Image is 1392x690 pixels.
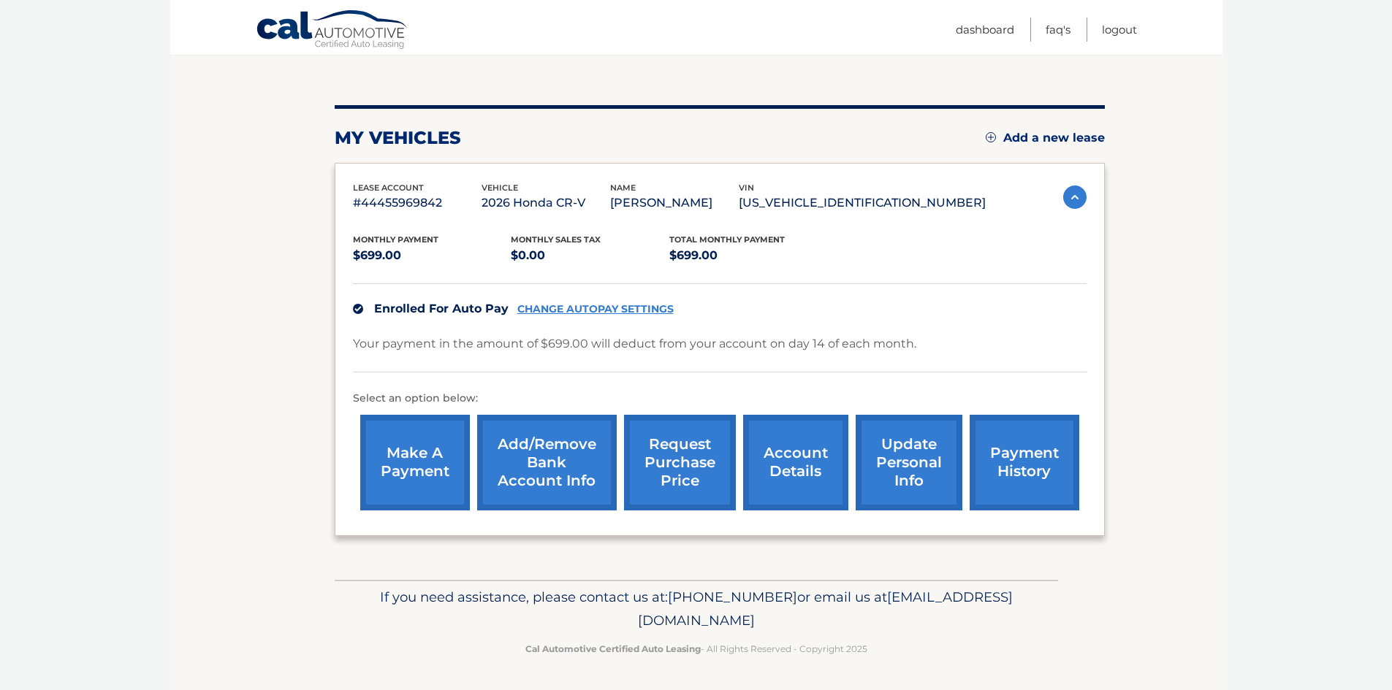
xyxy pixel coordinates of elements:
[335,127,461,149] h2: my vehicles
[353,304,363,314] img: check.svg
[353,390,1087,407] p: Select an option below:
[353,245,511,266] p: $699.00
[344,641,1049,656] p: - All Rights Reserved - Copyright 2025
[739,183,754,193] span: vin
[624,415,736,510] a: request purchase price
[511,234,601,245] span: Monthly sales Tax
[956,18,1014,42] a: Dashboard
[353,234,438,245] span: Monthly Payment
[970,415,1079,510] a: payment history
[344,586,1049,632] p: If you need assistance, please contact us at: or email us at
[986,131,1105,145] a: Add a new lease
[353,183,424,193] span: lease account
[739,193,986,213] p: [US_VEHICLE_IDENTIFICATION_NUMBER]
[517,303,674,315] a: CHANGE AUTOPAY SETTINGS
[743,415,848,510] a: account details
[256,9,409,52] a: Cal Automotive
[669,234,785,245] span: Total Monthly Payment
[1046,18,1070,42] a: FAQ's
[610,183,636,193] span: name
[668,589,797,605] span: [PHONE_NUMBER]
[353,193,482,213] p: #44455969842
[374,302,509,315] span: Enrolled For Auto Pay
[1102,18,1137,42] a: Logout
[986,132,996,142] img: add.svg
[482,183,518,193] span: vehicle
[353,334,916,354] p: Your payment in the amount of $699.00 will deduct from your account on day 14 of each month.
[610,193,739,213] p: [PERSON_NAME]
[511,245,669,266] p: $0.00
[856,415,962,510] a: update personal info
[360,415,470,510] a: make a payment
[477,415,617,510] a: Add/Remove bank account info
[482,193,610,213] p: 2026 Honda CR-V
[669,245,828,266] p: $699.00
[1063,185,1087,209] img: accordion-active.svg
[525,643,701,654] strong: Cal Automotive Certified Auto Leasing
